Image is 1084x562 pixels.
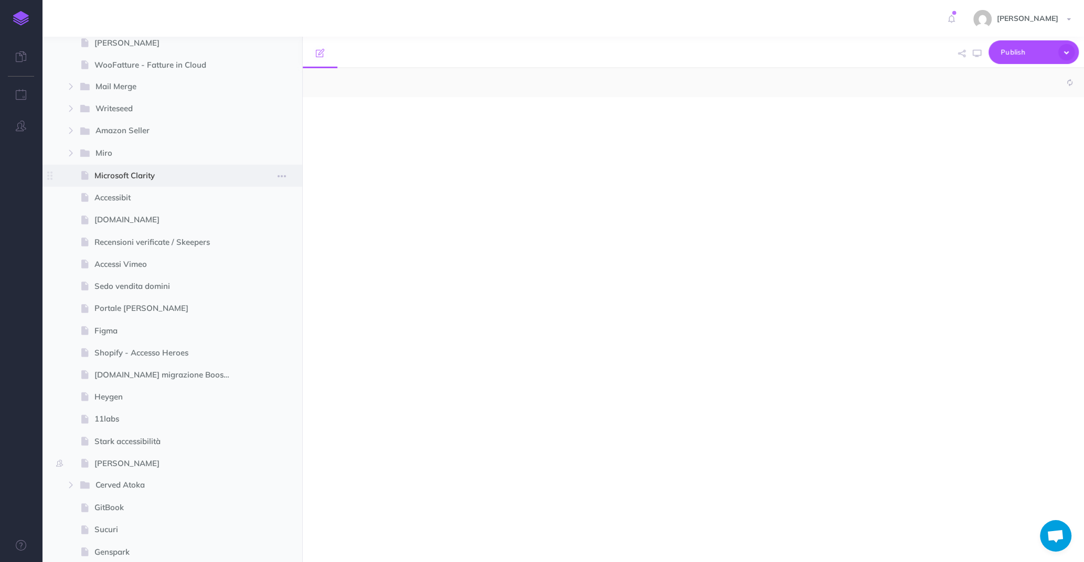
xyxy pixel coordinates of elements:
span: [PERSON_NAME] [94,457,239,470]
span: Publish [1001,44,1053,60]
span: [PERSON_NAME] [992,14,1064,23]
span: Accessi Vimeo [94,258,239,271]
span: Miro [95,147,224,160]
span: Writeseed [95,102,224,116]
span: [DOMAIN_NAME] migrazione Boost Hosting Magento [94,369,239,381]
span: Accessibit [94,191,239,204]
span: Portale [PERSON_NAME] [94,302,239,315]
img: logo-mark.svg [13,11,29,26]
span: WooFatture - Fatture in Cloud [94,59,239,71]
span: [DOMAIN_NAME] [94,213,239,226]
span: [PERSON_NAME] [94,37,239,49]
span: Cerved Atoka [95,479,224,492]
span: Recensioni verificate / Skeepers [94,236,239,248]
span: 11labs [94,413,239,425]
span: GitBook [94,501,239,514]
img: 0bad668c83d50851a48a38b229b40e4a.jpg [973,10,992,28]
span: Mail Merge [95,80,224,94]
span: Sedo vendita domini [94,280,239,293]
span: Stark accessibilità [94,435,239,448]
span: Heygen [94,391,239,403]
span: Sucuri [94,523,239,536]
span: Shopify - Accesso Heroes [94,347,239,359]
span: Genspark [94,546,239,558]
button: Publish [989,40,1079,64]
span: Microsoft Clarity [94,169,239,182]
span: Figma [94,325,239,337]
div: Aprire la chat [1040,520,1071,552]
span: Amazon Seller [95,124,224,138]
